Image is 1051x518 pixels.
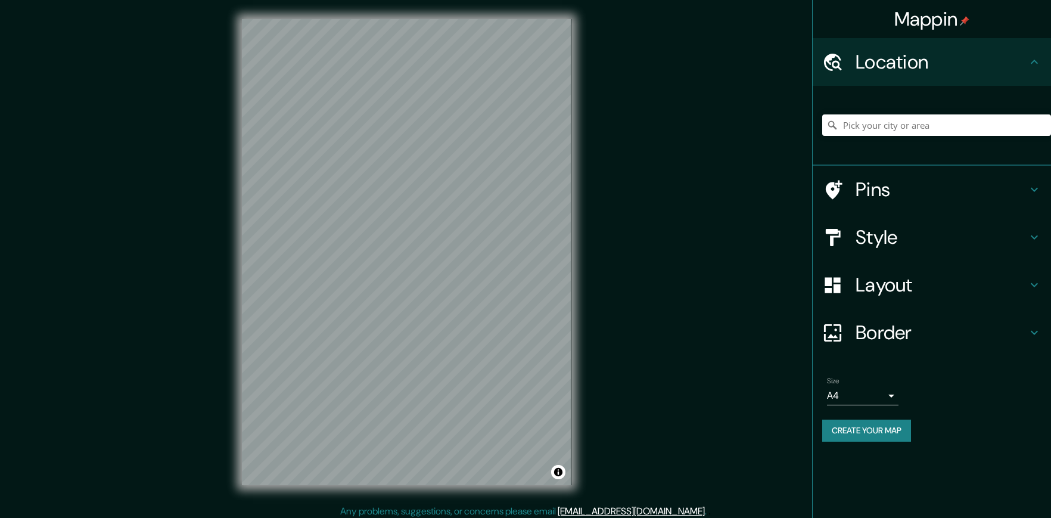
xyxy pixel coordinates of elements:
canvas: Map [242,19,571,485]
h4: Mappin [894,7,970,31]
div: Layout [813,261,1051,309]
button: Toggle attribution [551,465,565,479]
h4: Layout [856,273,1027,297]
h4: Style [856,225,1027,249]
a: [EMAIL_ADDRESS][DOMAIN_NAME] [558,505,705,517]
h4: Location [856,50,1027,74]
img: pin-icon.png [960,16,969,26]
div: Pins [813,166,1051,213]
div: Location [813,38,1051,86]
label: Size [827,376,839,386]
div: Style [813,213,1051,261]
div: Border [813,309,1051,356]
div: A4 [827,386,898,405]
h4: Pins [856,178,1027,201]
input: Pick your city or area [822,114,1051,136]
h4: Border [856,321,1027,345]
button: Create your map [822,420,911,442]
